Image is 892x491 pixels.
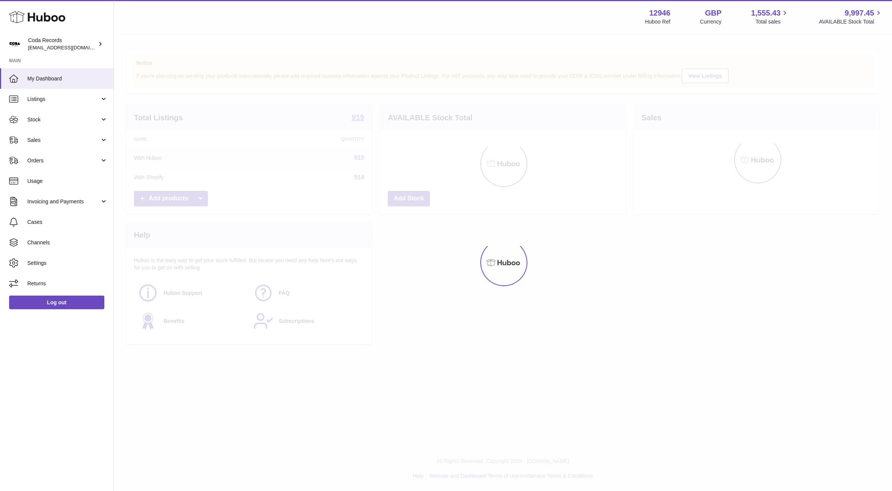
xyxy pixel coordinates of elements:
[700,18,722,25] div: Currency
[27,260,108,267] span: Settings
[27,157,100,164] span: Orders
[28,37,96,51] div: Coda Records
[705,8,721,18] strong: GBP
[27,116,100,123] span: Stock
[27,137,100,144] span: Sales
[751,8,781,18] span: 1,555.43
[645,18,670,25] div: Huboo Ref
[9,296,104,309] a: Log out
[27,96,100,103] span: Listings
[649,8,670,18] strong: 12946
[751,8,790,25] a: 1,555.43 Total sales
[819,18,883,25] span: AVAILABLE Stock Total
[27,280,108,287] span: Returns
[845,8,874,18] span: 9,997.45
[27,75,108,82] span: My Dashboard
[27,219,108,226] span: Cases
[755,18,789,25] span: Total sales
[27,198,100,205] span: Invoicing and Payments
[819,8,883,25] a: 9,997.45 AVAILABLE Stock Total
[28,44,112,50] span: [EMAIL_ADDRESS][DOMAIN_NAME]
[27,239,108,246] span: Channels
[9,38,20,50] img: haz@pcatmedia.com
[27,178,108,185] span: Usage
